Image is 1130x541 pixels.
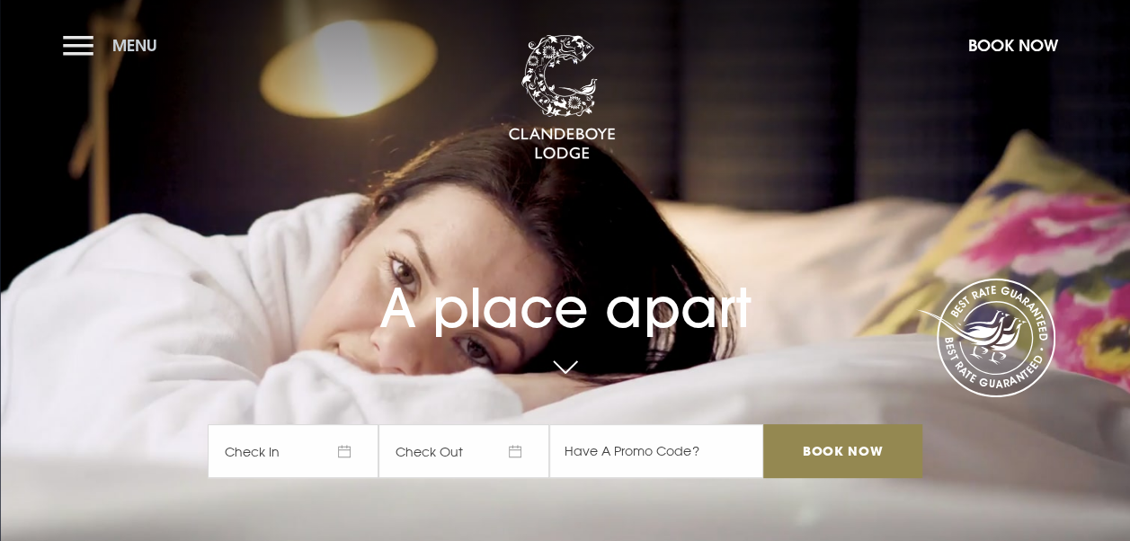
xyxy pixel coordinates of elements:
button: Book Now [959,26,1067,65]
span: Check Out [378,424,549,478]
span: Check In [208,424,378,478]
h1: A place apart [208,243,921,340]
button: Menu [63,26,166,65]
span: Menu [112,35,157,56]
input: Book Now [763,424,921,478]
input: Have A Promo Code? [549,424,763,478]
img: Clandeboye Lodge [508,35,616,161]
